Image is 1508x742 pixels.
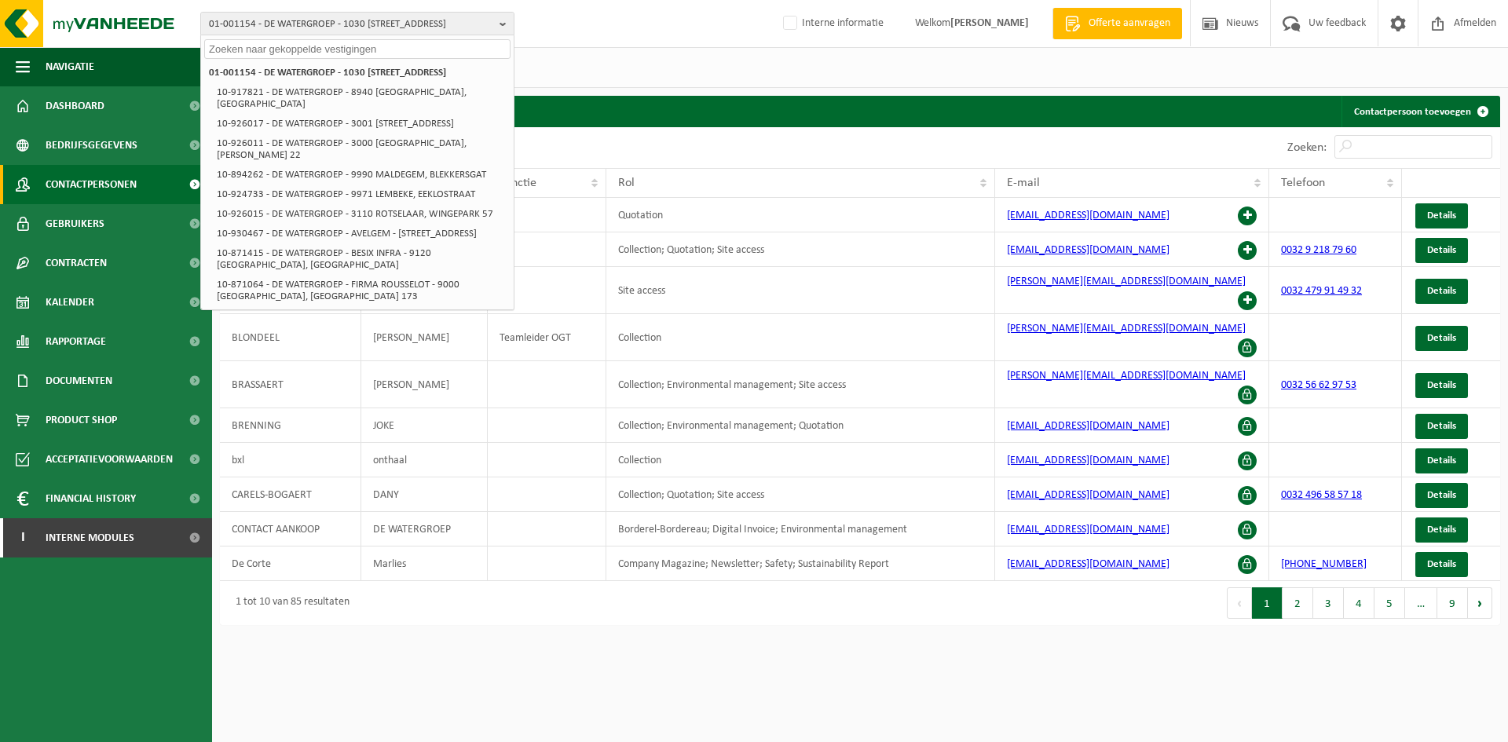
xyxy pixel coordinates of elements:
td: BRASSAERT [220,361,361,408]
td: Collection [606,443,994,477]
td: De Corte [220,546,361,581]
label: Zoeken: [1287,141,1327,154]
span: 01-001154 - DE WATERGROEP - 1030 [STREET_ADDRESS] [209,13,493,36]
li: 10-930467 - DE WATERGROEP - AVELGEM - [STREET_ADDRESS] [212,224,511,243]
td: Collection [606,314,994,361]
li: 10-903827 - DE WATERGROEP - FUJI-OIL [STREET_ADDRESS] [212,306,511,326]
span: Kalender [46,283,94,322]
td: Collection; Quotation; Site access [606,477,994,512]
span: Navigatie [46,47,94,86]
a: Details [1415,448,1468,473]
span: Details [1427,380,1456,390]
td: Borderel-Bordereau; Digital Invoice; Environmental management [606,512,994,546]
span: Offerte aanvragen [1085,16,1174,31]
span: Details [1427,421,1456,431]
button: 3 [1313,587,1344,619]
span: Dashboard [46,86,104,126]
strong: 01-001154 - DE WATERGROEP - 1030 [STREET_ADDRESS] [209,68,446,78]
a: 0032 496 58 57 18 [1281,489,1362,501]
button: Next [1468,587,1492,619]
a: Details [1415,279,1468,304]
span: Product Shop [46,400,117,440]
td: DE WATERGROEP [361,512,487,546]
a: Contactpersoon toevoegen [1341,96,1499,127]
li: 10-924733 - DE WATERGROEP - 9971 LEMBEKE, EEKLOSTRAAT [212,185,511,204]
a: [PERSON_NAME][EMAIL_ADDRESS][DOMAIN_NAME] [1007,323,1246,334]
span: Details [1427,245,1456,255]
a: [EMAIL_ADDRESS][DOMAIN_NAME] [1007,210,1169,221]
a: [PERSON_NAME][EMAIL_ADDRESS][DOMAIN_NAME] [1007,370,1246,382]
a: Offerte aanvragen [1052,8,1182,39]
span: Details [1427,455,1456,466]
button: 01-001154 - DE WATERGROEP - 1030 [STREET_ADDRESS] [200,12,514,35]
a: Details [1415,373,1468,398]
a: Details [1415,517,1468,543]
a: Details [1415,483,1468,508]
button: 9 [1437,587,1468,619]
span: Details [1427,525,1456,535]
strong: [PERSON_NAME] [950,17,1029,29]
td: Marlies [361,546,487,581]
td: Collection; Environmental management; Quotation [606,408,994,443]
a: [EMAIL_ADDRESS][DOMAIN_NAME] [1007,244,1169,256]
td: Quotation [606,198,994,232]
span: Details [1427,210,1456,221]
input: Zoeken naar gekoppelde vestigingen [204,39,511,59]
span: Details [1427,286,1456,296]
span: Details [1427,333,1456,343]
td: CONTACT AANKOOP [220,512,361,546]
span: Rol [618,177,635,189]
td: Teamleider OGT [488,314,606,361]
a: Details [1415,552,1468,577]
span: … [1405,587,1437,619]
td: [PERSON_NAME] [361,361,487,408]
td: bxl [220,443,361,477]
li: 10-871415 - DE WATERGROEP - BESIX INFRA - 9120 [GEOGRAPHIC_DATA], [GEOGRAPHIC_DATA] [212,243,511,275]
label: Interne informatie [780,12,884,35]
span: Acceptatievoorwaarden [46,440,173,479]
span: Contracten [46,243,107,283]
span: Telefoon [1281,177,1325,189]
li: 10-871064 - DE WATERGROEP - FIRMA ROUSSELOT - 9000 [GEOGRAPHIC_DATA], [GEOGRAPHIC_DATA] 173 [212,275,511,306]
a: Details [1415,326,1468,351]
a: [EMAIL_ADDRESS][DOMAIN_NAME] [1007,455,1169,466]
a: 0032 479 91 49 32 [1281,285,1362,297]
button: 1 [1252,587,1283,619]
li: 10-926011 - DE WATERGROEP - 3000 [GEOGRAPHIC_DATA], [PERSON_NAME] 22 [212,133,511,165]
span: Details [1427,559,1456,569]
button: Previous [1227,587,1252,619]
td: Collection; Environmental management; Site access [606,361,994,408]
span: Financial History [46,479,136,518]
td: BLONDEEL [220,314,361,361]
td: CARELS-BOGAERT [220,477,361,512]
a: [EMAIL_ADDRESS][DOMAIN_NAME] [1007,524,1169,535]
td: Company Magazine; Newsletter; Safety; Sustainability Report [606,546,994,581]
span: Documenten [46,361,112,400]
div: 1 tot 10 van 85 resultaten [228,589,350,617]
a: Details [1415,203,1468,228]
span: Contactpersonen [46,165,137,204]
a: [PHONE_NUMBER] [1281,558,1367,570]
button: 4 [1344,587,1374,619]
a: [EMAIL_ADDRESS][DOMAIN_NAME] [1007,489,1169,501]
span: Bedrijfsgegevens [46,126,137,165]
span: Functie [500,177,536,189]
li: 10-926015 - DE WATERGROEP - 3110 ROTSELAAR, WINGEPARK 57 [212,204,511,224]
a: 0032 56 62 97 53 [1281,379,1356,391]
a: [PERSON_NAME][EMAIL_ADDRESS][DOMAIN_NAME] [1007,276,1246,287]
li: 10-917821 - DE WATERGROEP - 8940 [GEOGRAPHIC_DATA], [GEOGRAPHIC_DATA] [212,82,511,114]
span: Details [1427,490,1456,500]
span: Interne modules [46,518,134,557]
span: E-mail [1007,177,1040,189]
button: 5 [1374,587,1405,619]
a: Details [1415,414,1468,439]
button: 2 [1283,587,1313,619]
span: I [16,518,30,557]
td: [PERSON_NAME] [361,314,487,361]
td: Collection; Quotation; Site access [606,232,994,267]
span: Gebruikers [46,204,104,243]
td: BRENNING [220,408,361,443]
td: DANY [361,477,487,512]
a: [EMAIL_ADDRESS][DOMAIN_NAME] [1007,420,1169,432]
a: 0032 9 218 79 60 [1281,244,1356,256]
